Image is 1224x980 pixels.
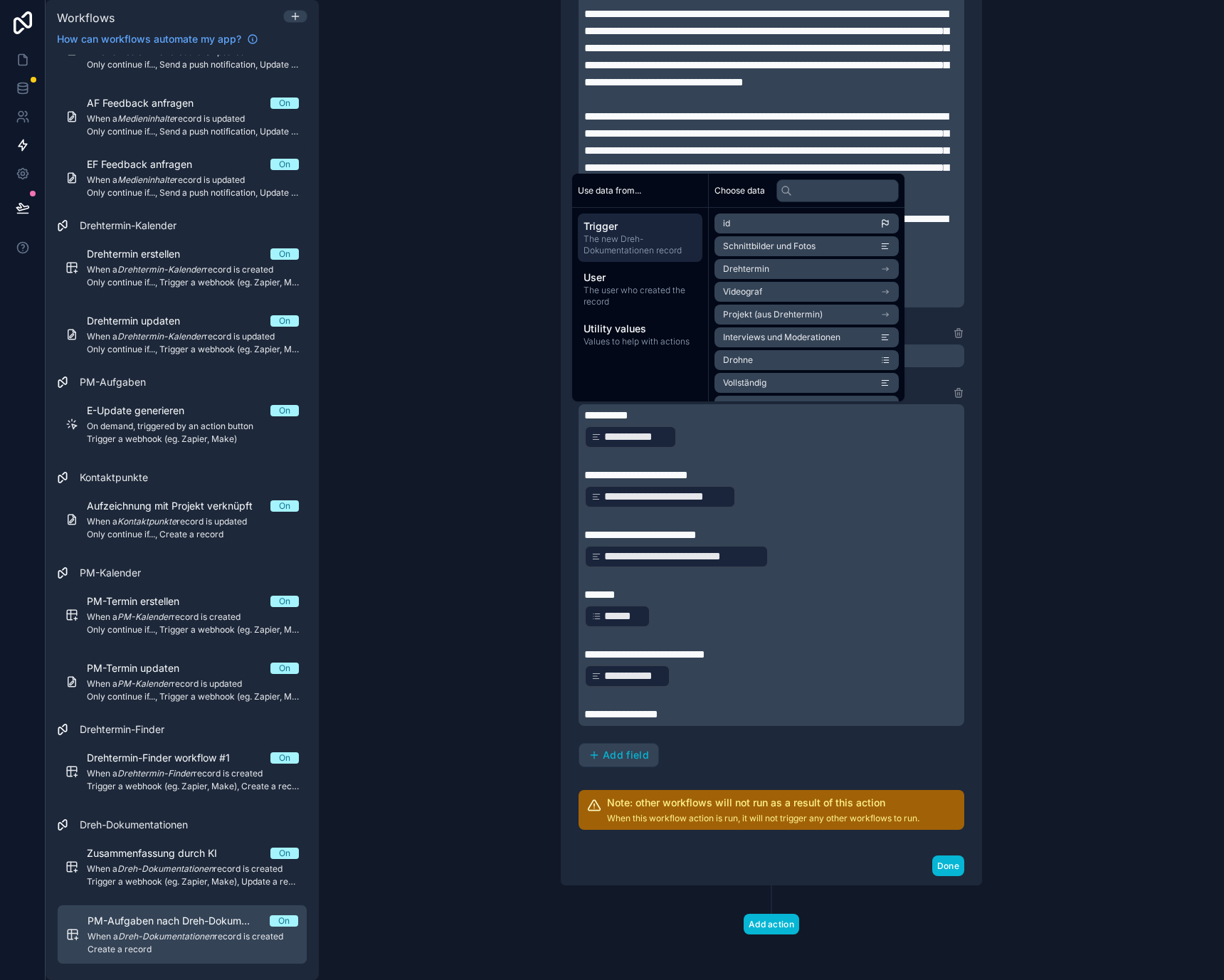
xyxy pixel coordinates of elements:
[603,749,649,762] span: Add field
[584,219,697,233] span: Trigger
[584,285,697,307] span: The user who created the record
[572,208,708,359] div: scrollable content
[579,743,659,767] button: Add field
[51,32,264,46] a: How can workflows automate my app?
[607,813,919,824] p: When this workflow action is run, it will not trigger any other workflows to run.
[584,322,697,336] span: Utility values
[578,185,641,196] span: Use data from...
[584,233,697,256] span: The new Dreh-Dokumentationen record
[932,855,964,876] button: Done
[607,796,919,810] h2: Note: other workflows will not run as a result of this action
[744,914,799,934] button: Add action
[57,32,241,46] span: How can workflows automate my app?
[714,185,765,196] span: Choose data
[584,270,697,285] span: User
[57,11,115,25] span: Workflows
[584,336,697,347] span: Values to help with actions
[579,744,658,766] button: Add field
